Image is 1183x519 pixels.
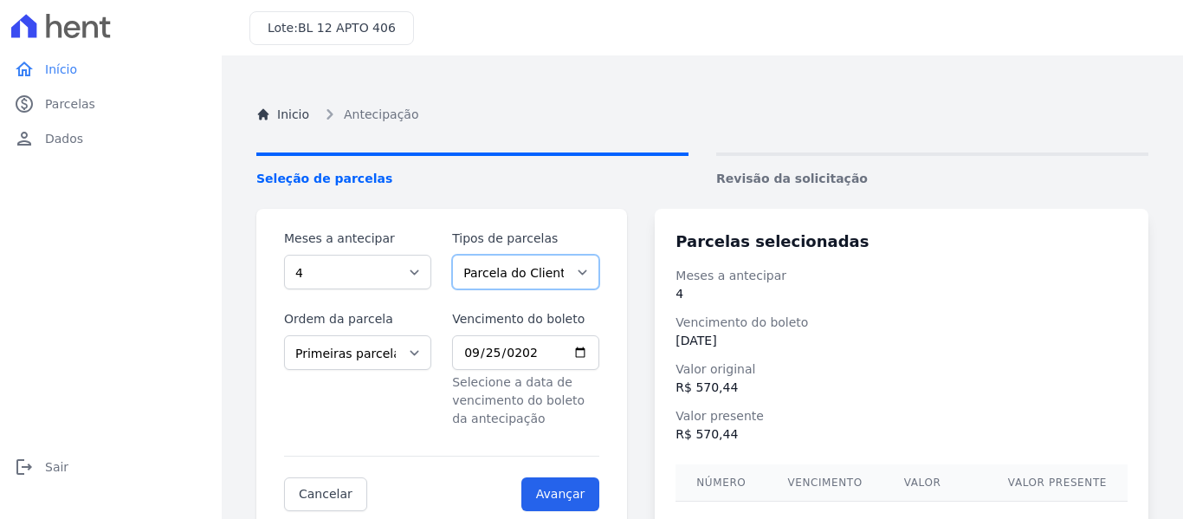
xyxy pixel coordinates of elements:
dd: R$ 570,44 [676,379,1128,397]
th: Valor [883,464,987,502]
dd: [DATE] [676,332,1128,350]
span: Início [45,61,77,78]
label: Meses a antecipar [284,230,431,248]
label: Vencimento do boleto [452,310,599,328]
th: Número [676,464,766,502]
h3: Lote: [268,19,396,37]
i: paid [14,94,35,114]
th: Vencimento [766,464,882,502]
a: paidParcelas [7,87,215,121]
h3: Parcelas selecionadas [676,230,1128,253]
dt: Valor original [676,360,1128,379]
dd: 4 [676,285,1128,303]
span: Antecipação [344,106,418,124]
span: Seleção de parcelas [256,170,688,188]
span: Parcelas [45,95,95,113]
label: Tipos de parcelas [452,230,599,248]
a: logoutSair [7,450,215,484]
span: Revisão da solicitação [716,170,1148,188]
span: Dados [45,130,83,147]
dt: Meses a antecipar [676,267,1128,285]
a: Cancelar [284,477,367,511]
input: Avançar [521,477,600,511]
i: home [14,59,35,80]
span: Sair [45,458,68,476]
nav: Breadcrumb [256,104,1148,125]
th: Valor presente [987,464,1128,502]
i: logout [14,457,35,477]
dt: Vencimento do boleto [676,314,1128,332]
dt: Valor presente [676,407,1128,425]
a: homeInício [7,52,215,87]
dd: R$ 570,44 [676,425,1128,444]
a: personDados [7,121,215,156]
label: Ordem da parcela [284,310,431,328]
a: Inicio [256,106,309,124]
span: BL 12 APTO 406 [298,21,396,35]
i: person [14,128,35,149]
nav: Progress [256,152,1148,188]
p: Selecione a data de vencimento do boleto da antecipação [452,373,599,428]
